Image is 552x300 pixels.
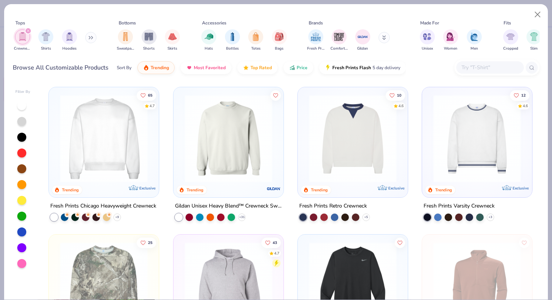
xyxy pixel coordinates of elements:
[471,46,478,52] span: Men
[470,32,478,41] img: Men Image
[386,90,405,100] button: Like
[205,46,213,52] span: Hats
[530,46,538,52] span: Slim
[397,93,401,97] span: 10
[50,202,156,211] div: Fresh Prints Chicago Heavyweight Crewneck
[530,32,538,41] img: Slim Image
[330,29,348,52] div: filter for Comfort Colors
[506,32,515,41] img: Cropped Image
[38,29,53,52] button: filter button
[310,31,321,42] img: Fresh Prints Image
[504,20,511,26] div: Fits
[519,238,529,248] button: Like
[145,32,153,41] img: Shorts Image
[319,61,406,74] button: Fresh Prints Flash5 day delivery
[117,29,134,52] div: filter for Sweatpants
[121,32,130,41] img: Sweatpants Image
[42,32,50,41] img: Shirts Image
[526,29,541,52] button: filter button
[388,186,404,191] span: Exclusive
[62,46,77,52] span: Hoodies
[186,65,192,71] img: most_fav.gif
[443,29,458,52] div: filter for Women
[272,29,287,52] button: filter button
[65,32,74,41] img: Hoodies Image
[305,95,400,182] img: 3abb6cdb-110e-4e18-92a0-dbcd4e53f056
[151,65,169,71] span: Trending
[62,29,77,52] button: filter button
[148,93,152,97] span: 65
[400,95,495,182] img: 230d1666-f904-4a08-b6b8-0d22bf50156f
[194,65,226,71] span: Most Favorited
[309,20,323,26] div: Brands
[503,29,518,52] button: filter button
[14,29,31,52] div: filter for Crewnecks
[15,20,25,26] div: Tops
[165,29,180,52] button: filter button
[299,202,367,211] div: Fresh Prints Retro Crewneck
[461,63,519,72] input: Try "T-Shirt"
[140,186,156,191] span: Exclusive
[252,32,260,41] img: Totes Image
[149,103,155,109] div: 4.7
[142,29,157,52] div: filter for Shorts
[523,103,528,109] div: 4.6
[526,29,541,52] div: filter for Slim
[228,32,237,41] img: Bottles Image
[373,64,400,72] span: 5 day delivery
[117,46,134,52] span: Sweatpants
[270,90,281,100] button: Like
[137,61,175,74] button: Trending
[307,29,324,52] button: filter button
[165,29,180,52] div: filter for Skirts
[489,215,492,220] span: + 3
[503,29,518,52] div: filter for Cropped
[272,241,277,245] span: 43
[275,46,284,52] span: Bags
[237,61,278,74] button: Top Rated
[167,46,177,52] span: Skirts
[503,46,518,52] span: Cropped
[137,238,156,248] button: Like
[261,238,281,248] button: Like
[137,90,156,100] button: Like
[181,61,231,74] button: Most Favorited
[444,46,457,52] span: Women
[243,65,249,71] img: TopRated.gif
[330,46,348,52] span: Comfort Colors
[531,8,545,22] button: Close
[284,61,313,74] button: Price
[56,95,151,182] img: 1358499d-a160-429c-9f1e-ad7a3dc244c9
[14,46,31,52] span: Crewnecks
[467,29,482,52] button: filter button
[115,215,119,220] span: + 9
[275,32,283,41] img: Bags Image
[239,215,244,220] span: + 31
[201,29,216,52] div: filter for Hats
[248,29,263,52] button: filter button
[38,29,53,52] div: filter for Shirts
[143,65,149,71] img: trending.gif
[175,202,282,211] div: Gildan Unisex Heavy Blend™ Crewneck Sweatshirt - 18000
[14,29,31,52] button: filter button
[201,29,216,52] button: filter button
[117,64,131,71] div: Sort By
[18,32,27,41] img: Crewnecks Image
[355,29,370,52] div: filter for Gildan
[266,181,281,196] img: Gildan logo
[119,20,136,26] div: Bottoms
[274,251,279,256] div: 4.7
[15,89,30,95] div: Filter By
[420,20,439,26] div: Made For
[307,29,324,52] div: filter for Fresh Prints
[423,32,431,41] img: Unisex Image
[225,29,240,52] button: filter button
[148,241,152,245] span: 25
[422,46,433,52] span: Unisex
[248,29,263,52] div: filter for Totes
[250,65,272,71] span: Top Rated
[510,90,529,100] button: Like
[357,31,368,42] img: Gildan Image
[117,29,134,52] button: filter button
[364,215,368,220] span: + 5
